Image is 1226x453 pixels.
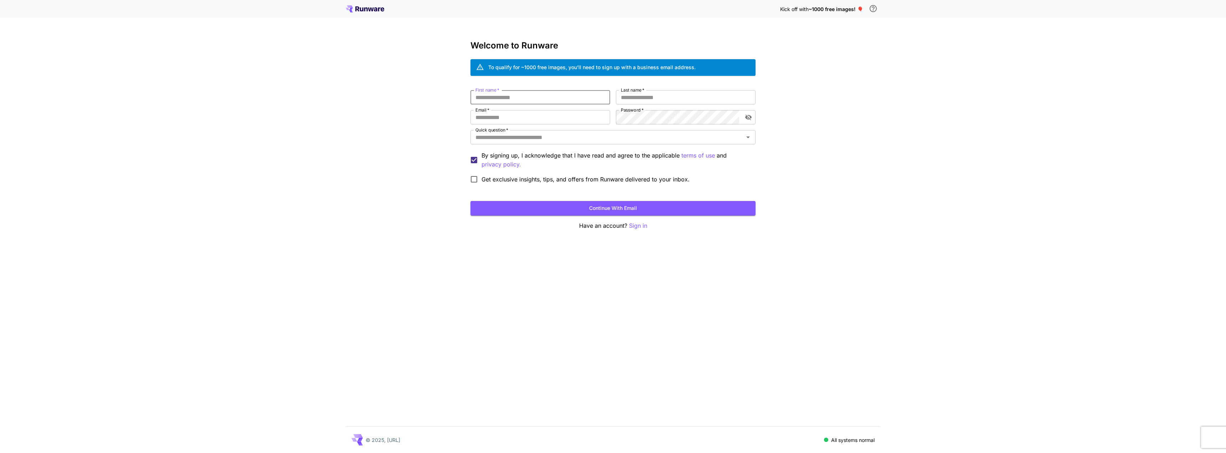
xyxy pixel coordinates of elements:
label: Email [475,107,489,113]
label: First name [475,87,499,93]
div: To qualify for ~1000 free images, you’ll need to sign up with a business email address. [488,63,696,71]
button: Continue with email [470,201,756,216]
button: In order to qualify for free credit, you need to sign up with a business email address and click ... [866,1,880,16]
button: Open [743,132,753,142]
button: By signing up, I acknowledge that I have read and agree to the applicable and privacy policy. [681,151,715,160]
span: Kick off with [780,6,809,12]
button: By signing up, I acknowledge that I have read and agree to the applicable terms of use and [481,160,521,169]
p: terms of use [681,151,715,160]
label: Quick question [475,127,508,133]
button: Sign in [629,221,647,230]
span: ~1000 free images! 🎈 [809,6,863,12]
button: toggle password visibility [742,111,755,124]
p: © 2025, [URL] [366,436,400,444]
span: Get exclusive insights, tips, and offers from Runware delivered to your inbox. [481,175,690,184]
p: privacy policy. [481,160,521,169]
h3: Welcome to Runware [470,41,756,51]
p: All systems normal [831,436,875,444]
label: Last name [621,87,644,93]
label: Password [621,107,644,113]
p: Have an account? [470,221,756,230]
p: By signing up, I acknowledge that I have read and agree to the applicable and [481,151,750,169]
